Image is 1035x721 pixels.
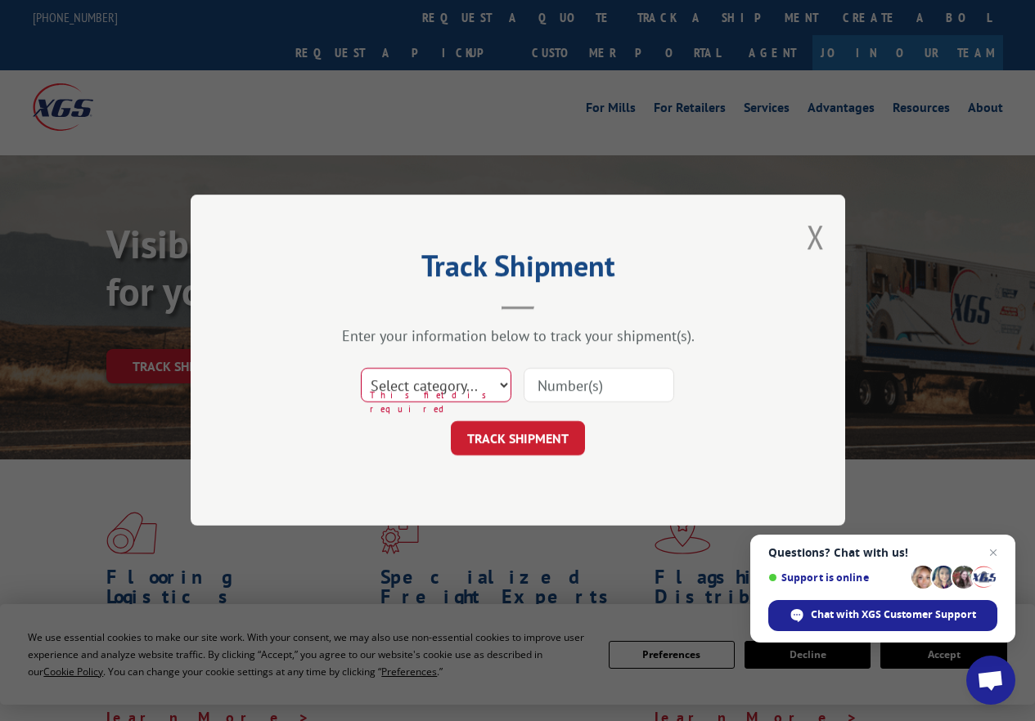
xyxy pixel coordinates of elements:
[983,543,1003,562] span: Close chat
[768,600,997,631] div: Chat with XGS Customer Support
[524,369,674,403] input: Number(s)
[768,546,997,559] span: Questions? Chat with us!
[811,607,976,622] span: Chat with XGS Customer Support
[272,327,763,346] div: Enter your information below to track your shipment(s).
[768,571,906,584] span: Support is online
[807,215,825,258] button: Close modal
[966,656,1015,705] div: Open chat
[370,389,511,416] span: This field is required
[272,254,763,285] h2: Track Shipment
[451,422,585,456] button: TRACK SHIPMENT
